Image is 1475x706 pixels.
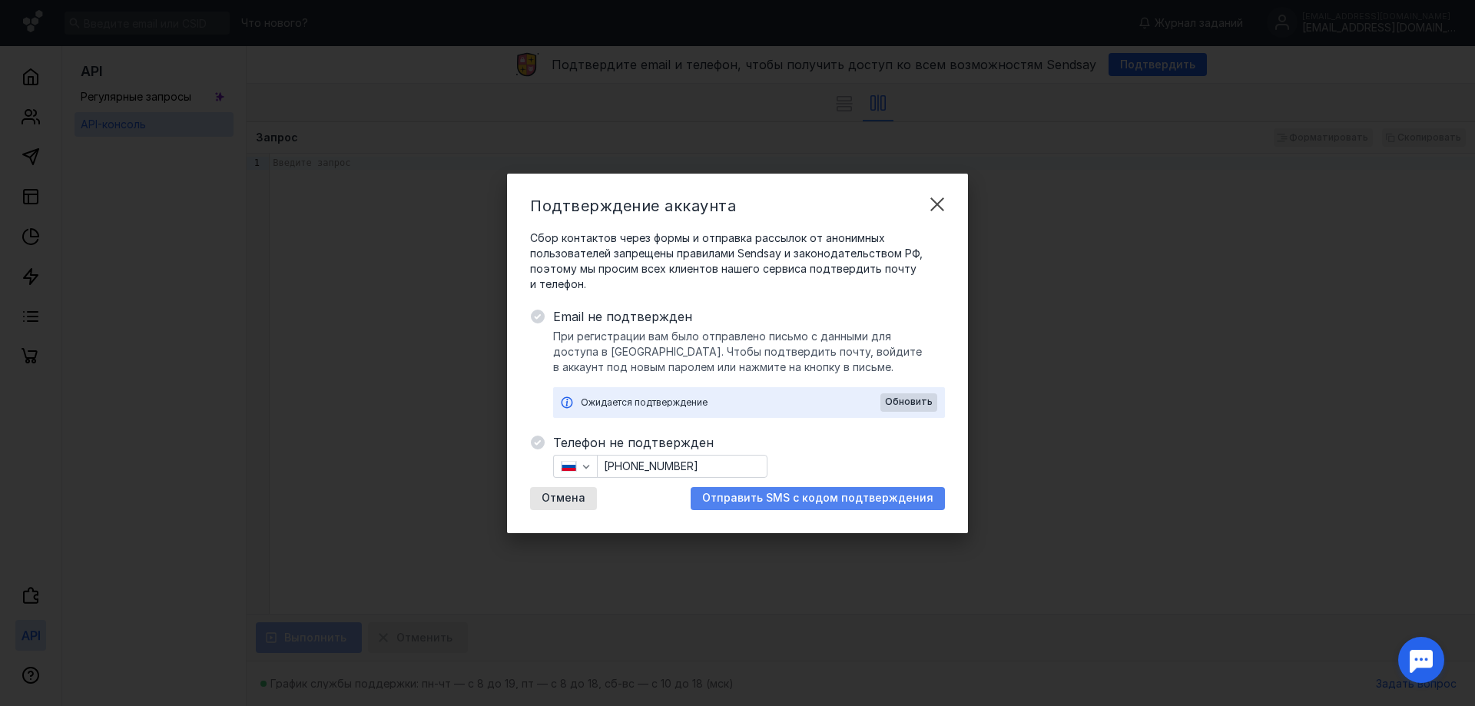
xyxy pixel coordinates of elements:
span: Обновить [885,396,933,407]
button: Отправить SMS с кодом подтверждения [691,487,945,510]
span: Подтверждение аккаунта [530,197,736,215]
span: Телефон не подтвержден [553,433,945,452]
span: Email не подтвержден [553,307,945,326]
span: Сбор контактов через формы и отправка рассылок от анонимных пользователей запрещены правилами Sen... [530,230,945,292]
span: Отмена [542,492,585,505]
div: Ожидается подтверждение [581,395,880,410]
span: При регистрации вам было отправлено письмо с данными для доступа в [GEOGRAPHIC_DATA]. Чтобы подтв... [553,329,945,375]
button: Обновить [880,393,937,412]
span: Отправить SMS с кодом подтверждения [702,492,933,505]
button: Отмена [530,487,597,510]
